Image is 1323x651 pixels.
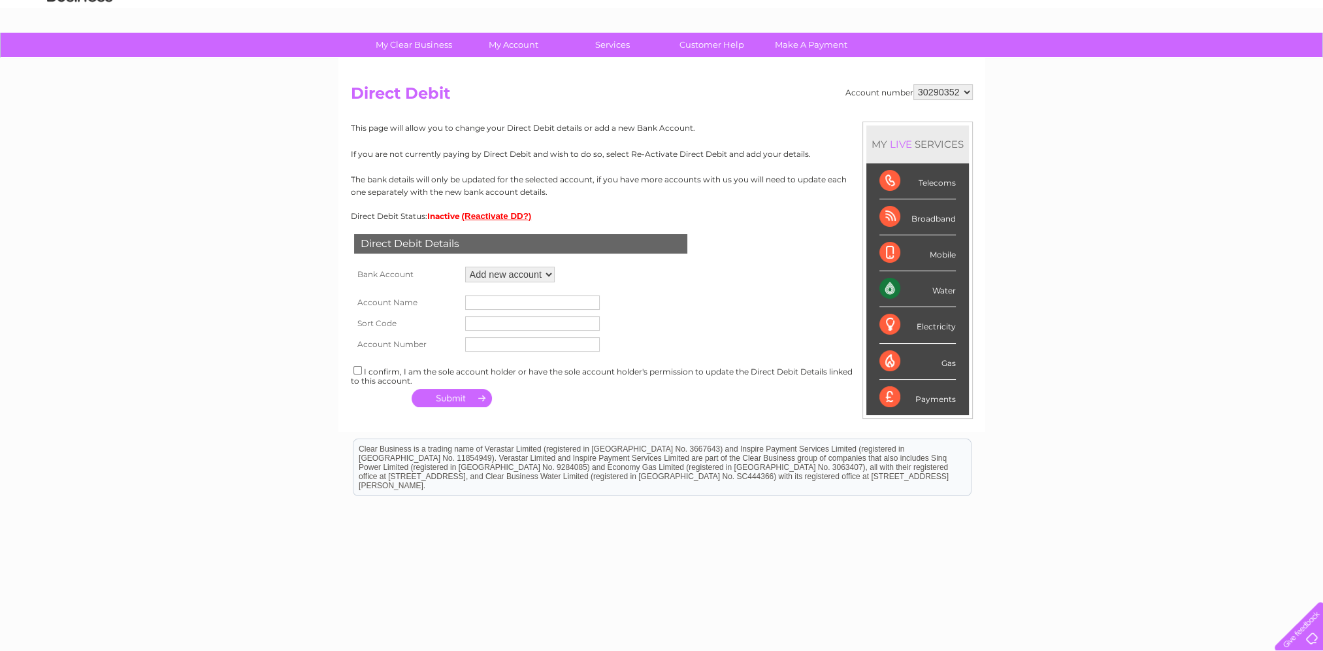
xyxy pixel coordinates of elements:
[879,344,956,380] div: Gas
[459,33,567,57] a: My Account
[879,307,956,343] div: Electricity
[351,173,973,198] p: The bank details will only be updated for the selected account, if you have more accounts with us...
[1093,56,1118,65] a: Water
[887,138,915,150] div: LIVE
[351,364,973,386] div: I confirm, I am the sole account holder or have the sole account holder's permission to update th...
[1077,7,1167,23] a: 0333 014 3131
[879,271,956,307] div: Water
[351,263,462,286] th: Bank Account
[1236,56,1268,65] a: Contact
[757,33,865,57] a: Make A Payment
[879,199,956,235] div: Broadband
[351,334,462,355] th: Account Number
[866,125,969,163] div: MY SERVICES
[845,84,973,100] div: Account number
[879,163,956,199] div: Telecoms
[353,7,971,63] div: Clear Business is a trading name of Verastar Limited (registered in [GEOGRAPHIC_DATA] No. 3667643...
[351,122,973,134] p: This page will allow you to change your Direct Debit details or add a new Bank Account.
[351,211,973,221] div: Direct Debit Status:
[46,34,113,74] img: logo.png
[354,234,687,254] div: Direct Debit Details
[351,313,462,334] th: Sort Code
[351,84,973,109] h2: Direct Debit
[360,33,468,57] a: My Clear Business
[879,380,956,415] div: Payments
[427,211,460,221] span: Inactive
[462,211,532,221] button: (Reactivate DD?)
[1162,56,1201,65] a: Telecoms
[1281,56,1311,65] a: Log out
[879,235,956,271] div: Mobile
[351,148,973,160] p: If you are not currently paying by Direct Debit and wish to do so, select Re-Activate Direct Debi...
[559,33,666,57] a: Services
[658,33,766,57] a: Customer Help
[1209,56,1228,65] a: Blog
[1126,56,1154,65] a: Energy
[351,292,462,313] th: Account Name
